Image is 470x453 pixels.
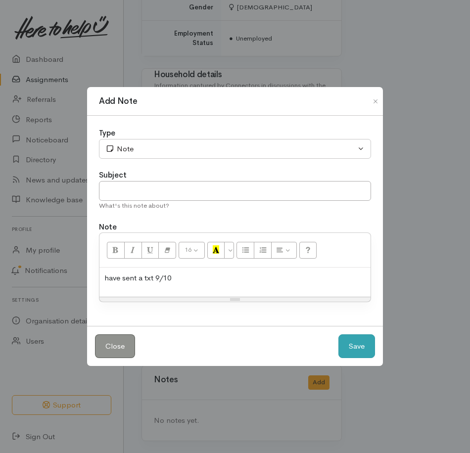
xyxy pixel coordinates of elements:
button: Close [95,334,135,359]
span: 16 [185,245,191,254]
button: Paragraph [271,242,297,259]
button: Save [338,334,375,359]
div: What's this note about? [99,201,371,211]
button: Ordered list (CTRL+SHIFT+NUM8) [254,242,272,259]
div: Note [105,143,356,155]
h1: Add Note [99,95,137,108]
button: Close [368,95,383,107]
button: Note [99,139,371,159]
label: Type [99,128,115,139]
button: Recent Color [207,242,225,259]
button: Remove Font Style (CTRL+\) [158,242,176,259]
button: Bold (CTRL+B) [107,242,125,259]
div: Resize [99,297,371,302]
button: Help [299,242,317,259]
label: Note [99,222,117,233]
button: Italic (CTRL+I) [124,242,142,259]
p: have sent a txt 9/10 [104,272,366,284]
button: Underline (CTRL+U) [141,242,159,259]
button: More Color [224,242,234,259]
label: Subject [99,170,127,181]
button: Font Size [179,242,205,259]
button: Unordered list (CTRL+SHIFT+NUM7) [236,242,254,259]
